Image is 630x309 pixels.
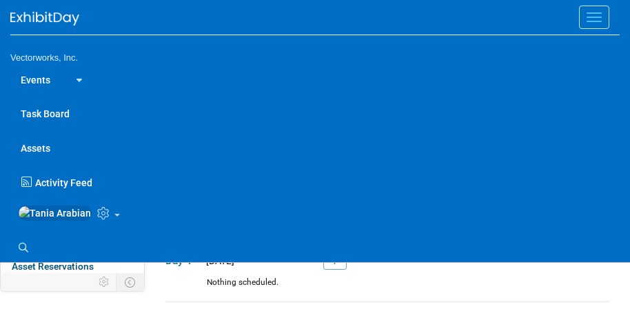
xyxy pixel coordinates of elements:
div: Nothing scheduled. [165,277,609,301]
a: Assets [10,130,620,165]
button: Menu [579,6,609,29]
span: Vectorworks, Inc. [10,52,78,63]
a: Events [10,62,61,97]
span: [DATE] [202,255,234,266]
a: Asset Reservations [1,257,144,276]
td: Personalize Event Tab Strip [92,273,116,291]
a: Activity Feed [18,165,620,193]
span: Activity Feed [35,177,92,188]
a: Task Board [10,96,620,130]
span: Asset Reservations [12,261,94,272]
img: Tania Arabian [18,206,92,221]
td: Toggle Event Tabs [116,273,145,291]
img: ExhibitDay [10,12,79,26]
